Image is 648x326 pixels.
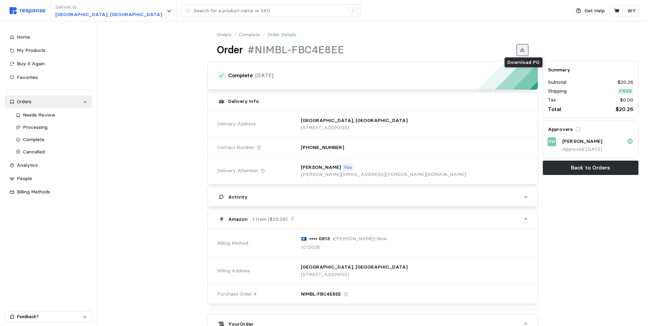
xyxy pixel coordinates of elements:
a: Analytics [5,159,92,172]
span: People [17,175,32,181]
p: [PERSON_NAME] [562,138,602,145]
h1: Order [217,43,243,57]
p: Subtotal [548,79,566,86]
span: Analytics [17,162,38,168]
p: [STREET_ADDRESS] [301,124,408,132]
span: Complete [23,136,44,142]
a: Cancelled [11,146,92,158]
span: Needs Review [23,112,55,118]
h5: Approvers [548,126,573,133]
span: Home [17,34,30,40]
button: WY [625,5,638,17]
span: Favorites [17,74,38,80]
p: Amazon [228,216,248,223]
p: [GEOGRAPHIC_DATA], [GEOGRAPHIC_DATA] [55,11,162,18]
p: SW [548,138,556,146]
span: Purchase Order # [217,290,257,298]
p: Shipping [548,87,567,95]
p: [DATE] [255,71,274,80]
p: Total [548,105,561,113]
h1: #NIMBL-FBC4E8EE [248,43,344,57]
p: Approved [DATE] [562,146,633,153]
span: Delivery Attention [217,167,258,175]
span: Billing Methods [17,189,50,195]
span: Buy It Again [17,60,45,67]
p: [GEOGRAPHIC_DATA], [GEOGRAPHIC_DATA] [301,263,408,271]
img: svg%3e [10,7,45,14]
p: · 1 Item ($20.26) [250,216,288,223]
button: Back to Orders [543,161,638,175]
a: Orders [5,96,92,108]
h4: Complete [228,72,253,80]
a: Complete [11,134,92,146]
p: / [234,31,236,39]
p: Order Details [267,31,296,39]
p: Free [619,87,632,95]
p: NIMBL-FBC4E8EE [301,290,341,298]
div: / [349,7,357,15]
p: $20.26 [616,105,633,113]
a: My Products [5,44,92,57]
button: Amazon· 1 Item ($20.26) [208,209,538,229]
h5: Summary [548,66,633,73]
p: [STREET_ADDRESS] [301,271,408,279]
div: Amazon· 1 Item ($20.26) [208,229,538,304]
p: • [PERSON_NAME]-New [332,235,387,243]
a: Buy It Again [5,58,92,70]
p: Feedback? [17,314,82,320]
span: Delivery Address [217,120,256,128]
a: Home [5,31,92,43]
span: My Products [17,47,45,53]
p: [GEOGRAPHIC_DATA], [GEOGRAPHIC_DATA] [301,117,408,124]
a: Billing Methods [5,186,92,198]
p: / [263,31,265,39]
p: [PERSON_NAME][EMAIL_ADDRESS][PERSON_NAME][DOMAIN_NAME] [301,171,466,178]
a: Complete [239,31,260,39]
span: Processing [23,124,47,130]
p: Deliver to [55,3,162,11]
div: Orders [17,98,80,106]
p: $0.00 [620,96,633,104]
a: Orders [217,31,232,39]
a: Needs Review [11,109,92,121]
p: [PHONE_NUMBER] [301,144,344,151]
a: People [5,173,92,185]
p: $20.26 [618,79,633,86]
p: You [343,164,352,171]
img: svg%3e [301,237,307,241]
p: Back to Orders [571,163,610,172]
button: Feedback? [5,311,92,322]
h5: Activity [228,193,248,201]
p: •••• 0813 [309,235,330,243]
p: [PERSON_NAME] [301,164,341,171]
span: Billing Address [217,267,250,275]
a: Favorites [5,71,92,84]
span: Billing Method [217,240,248,247]
a: Processing [11,121,92,134]
p: 10/2028 [301,244,320,251]
span: Cancelled [23,149,45,155]
p: Get Help [584,7,605,15]
p: Tax [548,96,556,104]
p: WY [628,7,636,15]
button: Activity [208,187,538,206]
input: Search for a product name or SKU [194,5,345,17]
span: Contact Number [217,144,254,151]
h5: Delivery Info [228,98,259,105]
button: Get Help [572,4,609,17]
